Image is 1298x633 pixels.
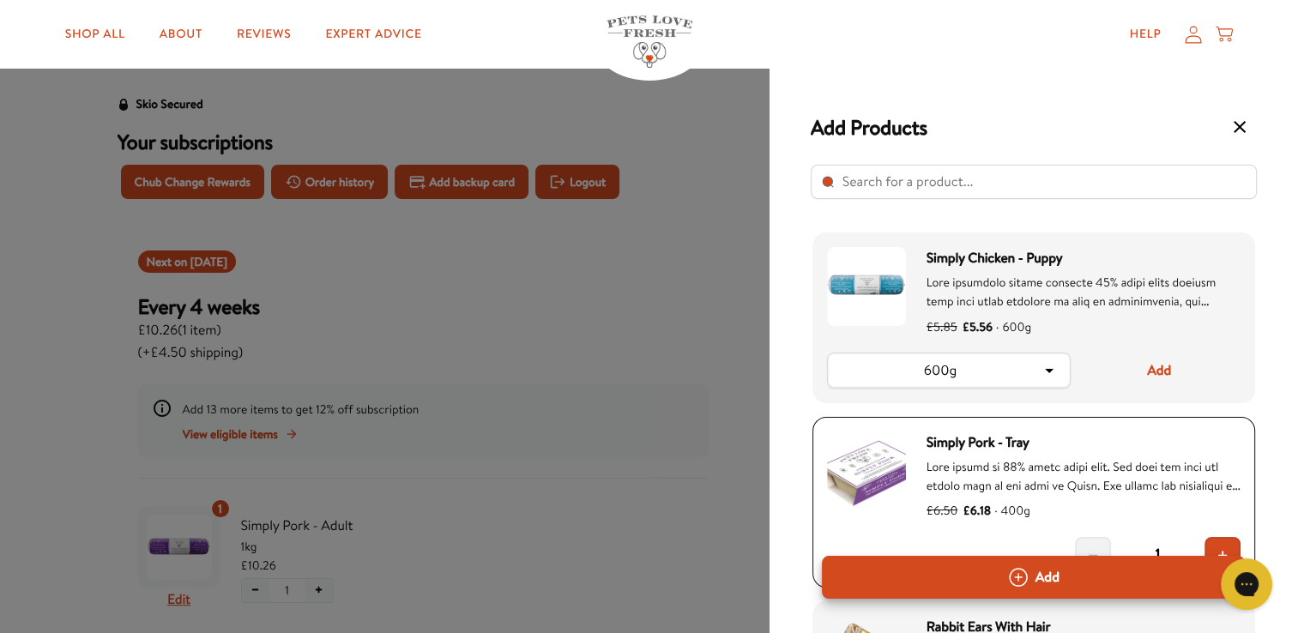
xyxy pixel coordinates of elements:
[811,114,927,140] h3: Add Products
[927,431,1241,454] span: Simply Pork - Tray
[770,69,1298,633] div: Select product
[827,247,906,326] img: Simply Chicken - Puppy
[1212,552,1281,616] iframe: Gorgias live chat messenger
[811,165,1257,199] input: Search for a product...
[963,317,993,336] span: £5.56
[927,247,1241,269] span: Simply Chicken - Puppy
[770,69,1298,633] div: Manage products for subscription
[223,17,305,51] a: Reviews
[991,502,1030,519] span: 400g
[1204,537,1241,573] button: Increase quantity
[993,318,1031,335] span: 600g
[827,431,906,510] img: Simply Pork - Tray
[822,556,1245,599] button: Add
[51,17,139,51] a: Shop All
[311,17,435,51] a: Expert Advice
[927,317,957,336] span: £5.85
[1075,537,1111,573] button: Decrease quantity
[828,353,1071,388] button: 600g
[146,17,216,51] a: About
[607,15,692,68] img: Pets Love Fresh
[996,318,999,335] span: ·
[994,502,997,519] span: ·
[842,361,1040,380] div: 600g
[1116,17,1175,51] a: Help
[1087,545,1099,565] span: −
[1216,545,1229,565] span: +
[1078,353,1241,389] button: Add
[1145,543,1171,566] div: Quantity: 1
[963,501,991,520] span: £6.18
[927,501,958,520] span: £6.50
